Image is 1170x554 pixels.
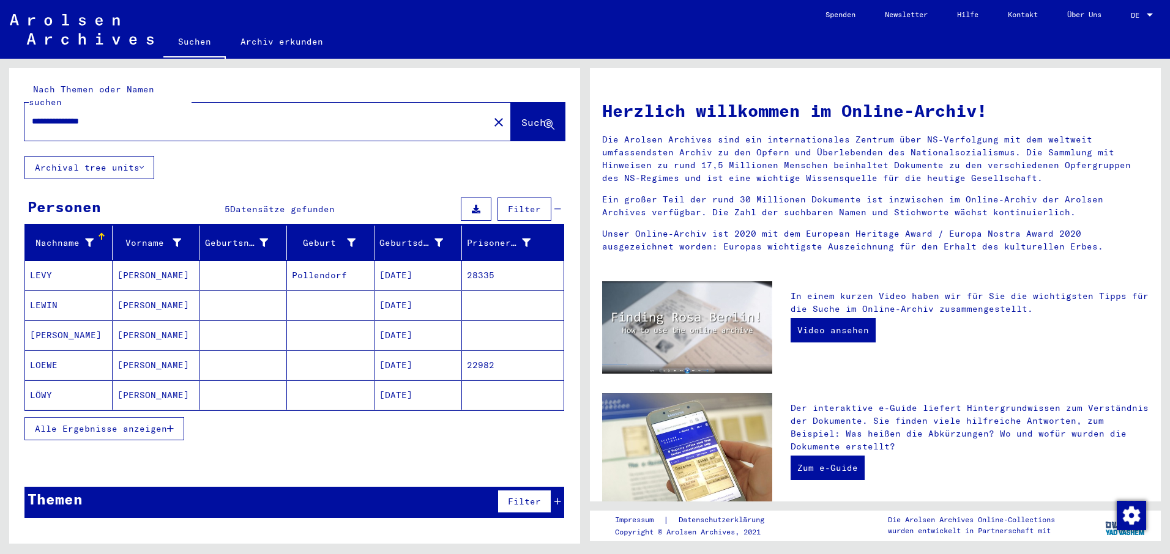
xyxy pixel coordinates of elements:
div: | [615,514,779,526]
mat-cell: LÖWY [25,380,113,410]
div: Nachname [30,233,112,253]
a: Suchen [163,27,226,59]
button: Filter [497,198,551,221]
mat-cell: LEWIN [25,290,113,320]
a: Zum e-Guide [791,456,865,480]
div: Geburtsdatum [379,237,443,249]
mat-cell: LEVY [25,260,113,290]
img: Zustimmung ändern [1117,501,1146,530]
mat-header-cell: Nachname [25,226,113,260]
mat-cell: 28335 [462,260,564,290]
span: Filter [508,496,541,507]
button: Suche [511,103,565,141]
div: Prisoner # [467,233,549,253]
span: Filter [508,204,541,215]
img: video.jpg [602,281,772,374]
button: Archival tree units [24,156,154,179]
a: Archiv erkunden [226,27,338,56]
img: eguide.jpg [602,393,772,506]
mat-cell: [PERSON_NAME] [113,290,200,320]
div: Prisoner # [467,237,531,249]
div: Personen [28,196,101,218]
button: Filter [497,490,551,513]
span: Datensätze gefunden [230,204,335,215]
mat-cell: [PERSON_NAME] [113,380,200,410]
mat-icon: close [491,115,506,130]
div: Nachname [30,237,94,249]
mat-header-cell: Prisoner # [462,226,564,260]
mat-cell: [DATE] [374,290,462,320]
a: Impressum [615,514,663,526]
mat-cell: [PERSON_NAME] [25,320,113,350]
button: Alle Ergebnisse anzeigen [24,417,184,440]
mat-header-cell: Geburtsdatum [374,226,462,260]
p: wurden entwickelt in Partnerschaft mit [888,525,1055,536]
p: Unser Online-Archiv ist 2020 mit dem European Heritage Award / Europa Nostra Award 2020 ausgezeic... [602,227,1149,253]
a: Video ansehen [791,318,876,342]
mat-cell: [DATE] [374,320,462,350]
mat-label: Nach Themen oder Namen suchen [29,84,154,108]
div: Geburt‏ [292,233,374,253]
span: 5 [225,204,230,215]
h1: Herzlich willkommen im Online-Archiv! [602,98,1149,124]
mat-cell: [DATE] [374,350,462,380]
mat-cell: [PERSON_NAME] [113,260,200,290]
div: Zustimmung ändern [1116,500,1146,530]
span: Suche [521,116,552,128]
div: Geburtsname [205,237,269,249]
p: Der interaktive e-Guide liefert Hintergrundwissen zum Verständnis der Dokumente. Sie finden viele... [791,402,1149,453]
p: Ein großer Teil der rund 30 Millionen Dokumente ist inzwischen im Online-Archiv der Arolsen Archi... [602,193,1149,219]
p: In einem kurzen Video haben wir für Sie die wichtigsten Tipps für die Suche im Online-Archiv zusa... [791,290,1149,316]
img: yv_logo.png [1103,510,1149,541]
mat-header-cell: Geburt‏ [287,226,374,260]
p: Die Arolsen Archives sind ein internationales Zentrum über NS-Verfolgung mit dem weltweit umfasse... [602,133,1149,185]
img: Arolsen_neg.svg [10,14,154,45]
span: Alle Ergebnisse anzeigen [35,423,167,434]
mat-cell: [PERSON_NAME] [113,350,200,380]
mat-cell: 22982 [462,350,564,380]
mat-cell: [DATE] [374,380,462,410]
div: Vorname [117,237,181,249]
div: Themen [28,488,83,510]
mat-header-cell: Vorname [113,226,200,260]
p: Die Arolsen Archives Online-Collections [888,514,1055,525]
p: Copyright © Arolsen Archives, 2021 [615,526,779,537]
div: Geburt‏ [292,237,356,249]
span: DE [1131,11,1144,20]
a: Datenschutzerklärung [669,514,779,526]
div: Geburtsname [205,233,287,253]
button: Clear [486,109,511,134]
mat-cell: [PERSON_NAME] [113,320,200,350]
div: Geburtsdatum [379,233,461,253]
mat-header-cell: Geburtsname [200,226,288,260]
mat-cell: Pollendorf [287,260,374,290]
div: Vorname [117,233,199,253]
mat-cell: LOEWE [25,350,113,380]
mat-cell: [DATE] [374,260,462,290]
